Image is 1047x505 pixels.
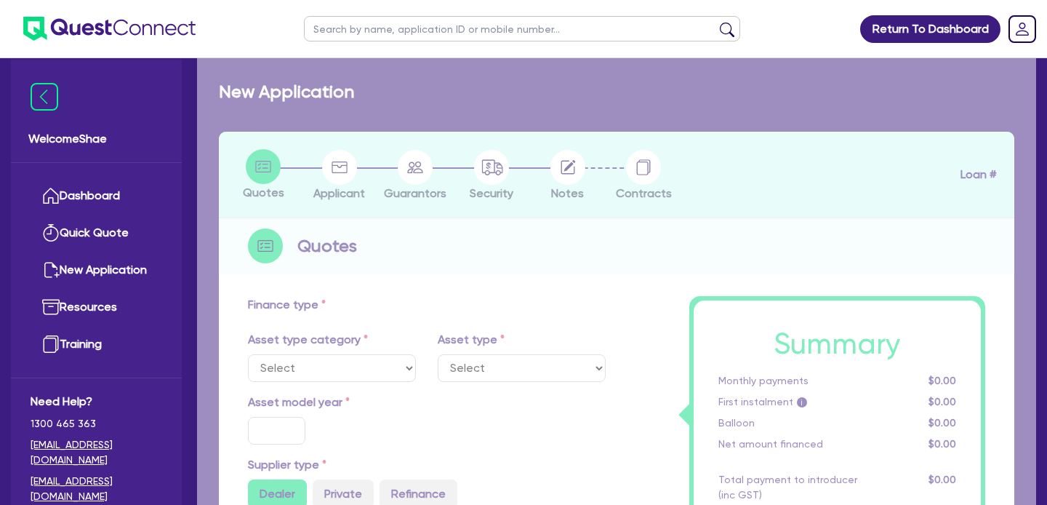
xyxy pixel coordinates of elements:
img: quick-quote [42,224,60,242]
a: Quick Quote [31,215,162,252]
a: New Application [31,252,162,289]
span: 1300 465 363 [31,416,162,432]
a: Dashboard [31,178,162,215]
span: Welcome Shae [28,130,164,148]
img: new-application [42,261,60,279]
img: resources [42,298,60,316]
span: Need Help? [31,393,162,410]
img: training [42,335,60,353]
a: Dropdown toggle [1003,10,1041,48]
a: Training [31,326,162,363]
input: Search by name, application ID or mobile number... [304,16,740,41]
img: quest-connect-logo-blue [23,17,196,41]
a: [EMAIL_ADDRESS][DOMAIN_NAME] [31,474,162,504]
a: Return To Dashboard [860,15,1000,43]
a: [EMAIL_ADDRESS][DOMAIN_NAME] [31,437,162,468]
img: icon-menu-close [31,83,58,111]
a: Resources [31,289,162,326]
